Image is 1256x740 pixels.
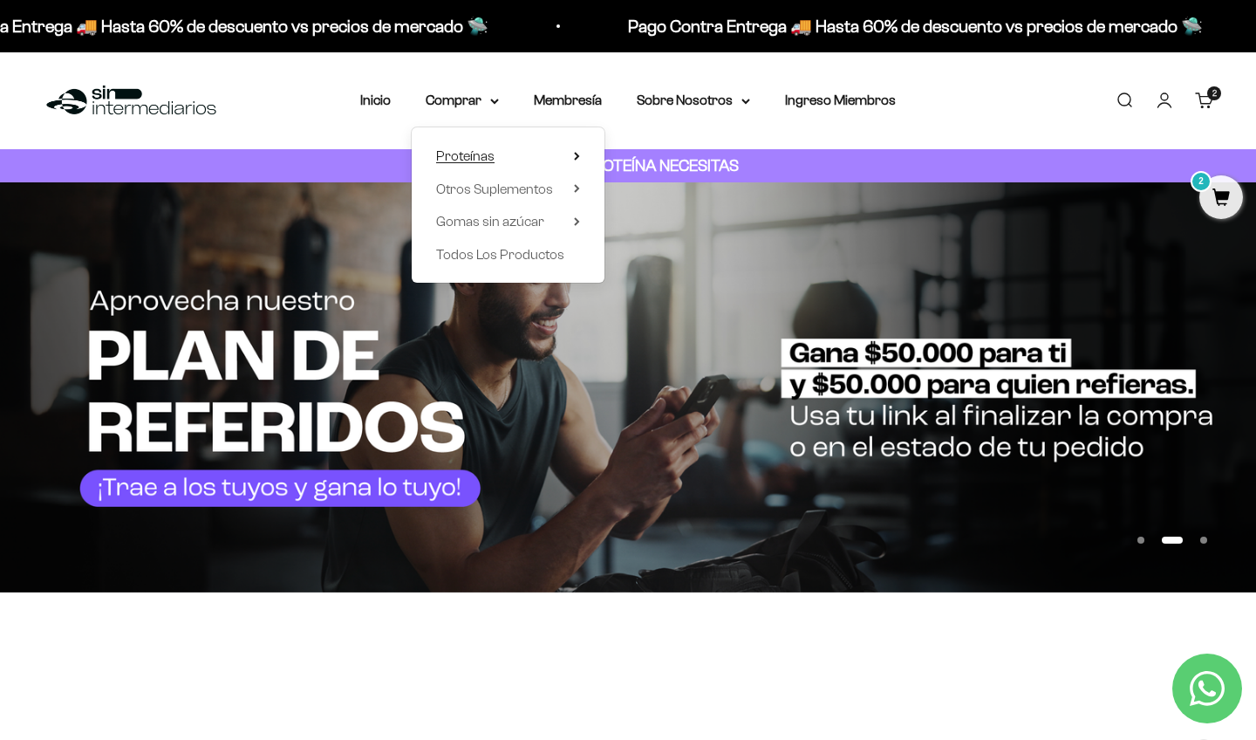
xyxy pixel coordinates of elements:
summary: Proteínas [436,145,580,168]
summary: Gomas sin azúcar [436,210,580,233]
a: 2 [1199,189,1243,209]
strong: CUANTA PROTEÍNA NECESITAS [518,156,739,175]
a: Inicio [360,92,391,107]
span: Gomas sin azúcar [436,214,544,229]
span: 2 [1212,89,1217,98]
a: Todos Los Productos [436,243,580,266]
summary: Comprar [426,89,499,112]
summary: Otros Suplementos [436,178,580,201]
a: Ingreso Miembros [785,92,896,107]
span: Proteínas [436,148,495,163]
mark: 2 [1191,171,1212,192]
a: Membresía [534,92,602,107]
p: Pago Contra Entrega 🚚 Hasta 60% de descuento vs precios de mercado 🛸 [663,12,1238,40]
summary: Sobre Nosotros [637,89,750,112]
span: Todos Los Productos [436,247,564,262]
span: Otros Suplementos [436,182,553,196]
